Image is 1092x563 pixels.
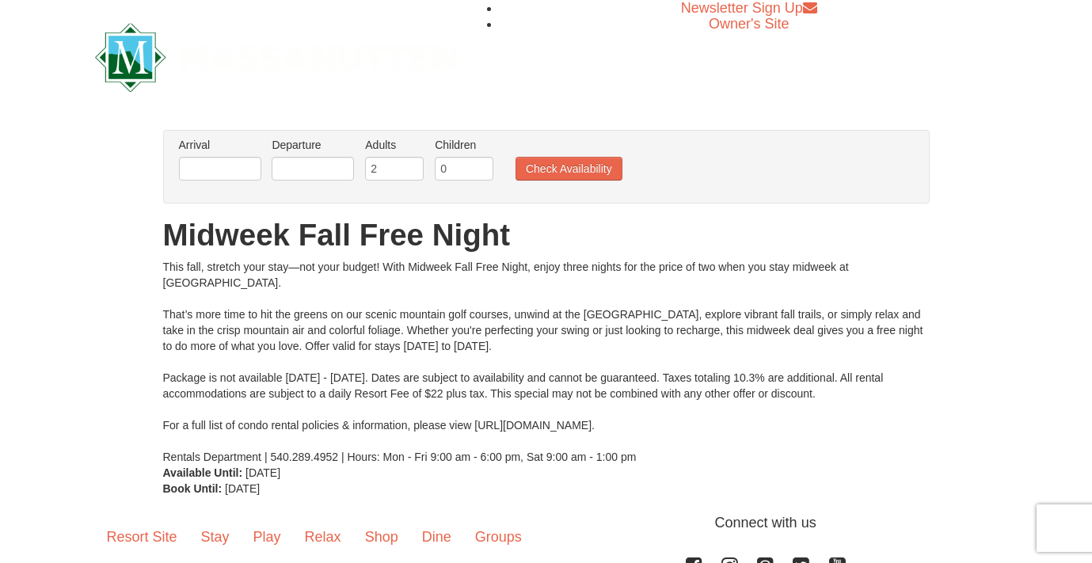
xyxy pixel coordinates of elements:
img: Massanutten Resort Logo [95,23,458,92]
strong: Available Until: [163,466,243,479]
label: Arrival [179,137,261,153]
button: Check Availability [516,157,622,181]
a: Dine [410,512,463,561]
label: Adults [365,137,424,153]
a: Groups [463,512,534,561]
h1: Midweek Fall Free Night [163,219,930,251]
a: Owner's Site [709,16,789,32]
p: Connect with us [95,512,998,534]
strong: Book Until: [163,482,223,495]
a: Shop [353,512,410,561]
label: Departure [272,137,354,153]
a: Massanutten Resort [95,36,458,74]
a: Play [242,512,293,561]
span: [DATE] [245,466,280,479]
label: Children [435,137,493,153]
span: [DATE] [225,482,260,495]
div: This fall, stretch your stay—not your budget! With Midweek Fall Free Night, enjoy three nights fo... [163,259,930,465]
a: Stay [189,512,242,561]
a: Resort Site [95,512,189,561]
a: Relax [293,512,353,561]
